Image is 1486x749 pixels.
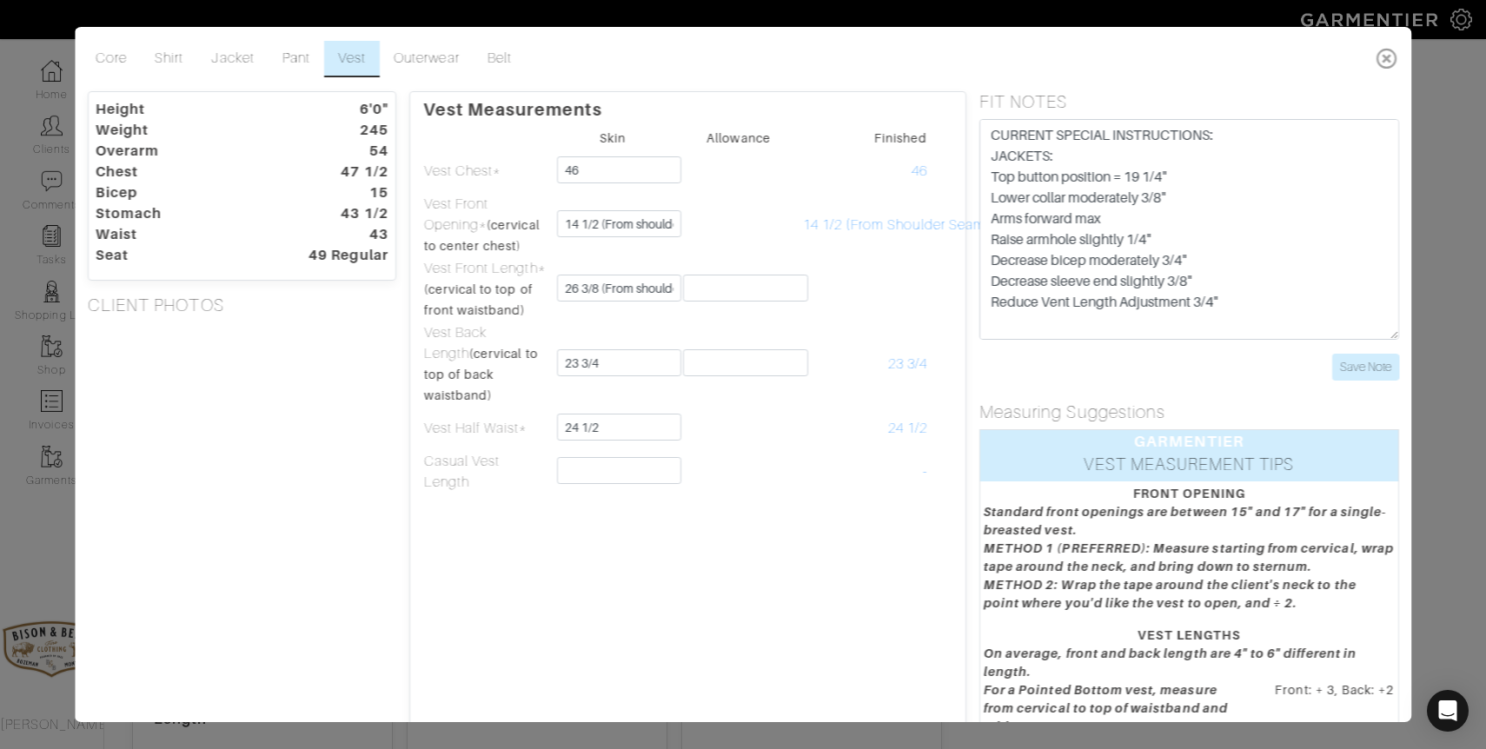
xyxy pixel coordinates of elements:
small: Allowance [707,131,770,145]
small: (cervical to top of back waistband) [423,347,537,402]
dt: 54 [295,141,401,162]
em: Standard front openings are between 15" and 17" for a single-breasted vest. [984,505,1386,537]
span: 46 [911,163,926,179]
a: Belt [473,41,525,77]
dt: 15 [295,182,401,203]
div: Open Intercom Messenger [1427,690,1469,732]
p: Vest Measurements [422,92,952,120]
small: (cervical to top of front waistband) [423,282,532,317]
small: Finished [873,131,926,145]
a: Pant [268,41,323,77]
h5: FIT NOTES [979,91,1399,112]
div: VEST MEASUREMENT TIPS [980,453,1398,481]
td: Casual Vest Length [422,450,548,494]
td: Vest Back Length [422,321,548,407]
dt: Seat [83,245,295,266]
td: Vest Front Opening* [422,193,548,257]
h5: CLIENT PHOTOS [88,295,396,315]
h5: Measuring Suggestions [979,401,1399,422]
textarea: CURRENT SPECIAL INSTRUCTIONS: JACKETS: Top button position = 19 1/4" Lower collar moderately 3/8"... [979,119,1399,340]
div: VEST LENGTHS [984,626,1395,645]
a: Core [82,41,141,77]
dt: Weight [83,120,295,141]
dt: Overarm [83,141,295,162]
em: On average, front and back length are 4" to 6" different in length. [984,646,1357,679]
dt: 245 [295,120,401,141]
td: Vest Half Waist* [422,407,548,450]
em: METHOD 2: Wrap the tape around the client's neck to the point where you'd like the vest to open, ... [984,578,1357,610]
span: 14 1/2 (From Shoulder Seam) [802,217,990,233]
small: Skin [599,131,625,145]
dt: 47 1/2 [295,162,401,182]
dt: 6'0" [295,99,401,120]
em: METHOD 1 (PREFERRED): Measure starting from cervical, wrap tape around the neck, and bring down t... [984,541,1394,573]
input: Save Note [1331,354,1398,381]
span: - [922,464,926,480]
span: 24 1/2 [887,421,926,436]
dt: Waist [83,224,295,245]
div: GARMENTIER [980,430,1398,453]
dt: Stomach [83,203,295,224]
div: FRONT OPENING [984,485,1395,503]
dd: Front: + 3, Back: +2 [1262,681,1408,729]
dt: Height [83,99,295,120]
dt: 43 1/2 [295,203,401,224]
span: 23 3/4 [887,356,926,372]
dt: Chest [83,162,295,182]
td: Vest Front Length* [422,257,548,321]
em: For a Pointed Bottom vest, measure from cervical to top of waistband and add: [984,683,1228,733]
dt: 49 Regular [295,245,401,266]
a: Outerwear [380,41,473,77]
a: Vest [323,41,379,77]
a: Shirt [141,41,197,77]
dt: Bicep [83,182,295,203]
dt: 43 [295,224,401,245]
td: Vest Chest* [422,149,548,193]
a: Jacket [197,41,268,77]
